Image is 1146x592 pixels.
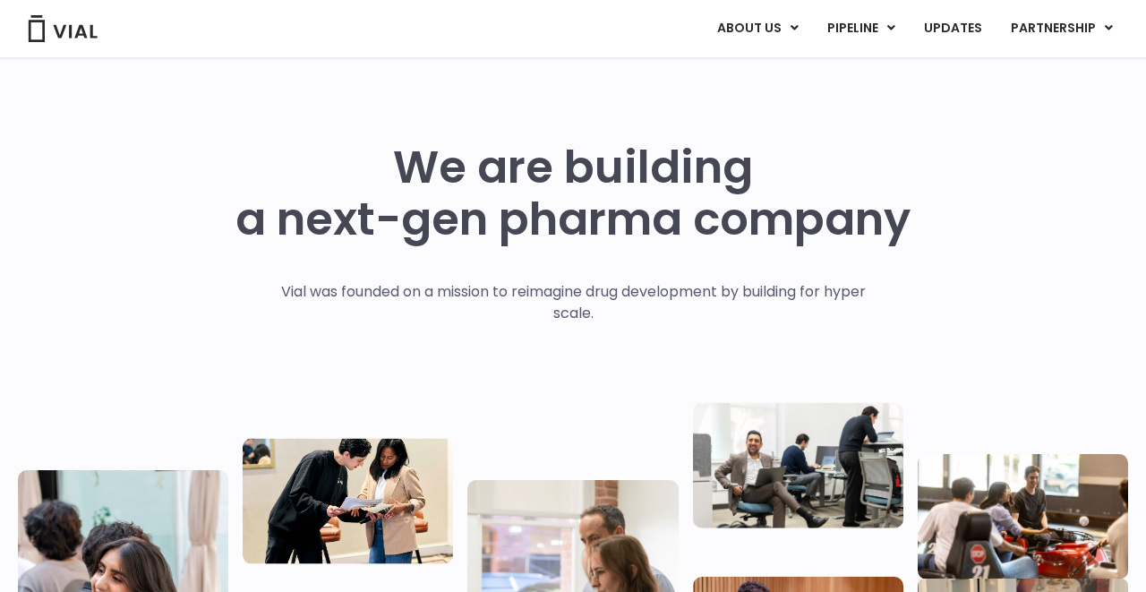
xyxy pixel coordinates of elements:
[910,13,996,44] a: UPDATES
[918,454,1128,579] img: Group of people playing whirlyball
[243,438,453,563] img: Two people looking at a paper talking.
[813,13,909,44] a: PIPELINEMenu Toggle
[235,142,911,245] h1: We are building a next-gen pharma company
[693,402,903,528] img: Three people working in an office
[27,15,98,42] img: Vial Logo
[262,281,885,324] p: Vial was founded on a mission to reimagine drug development by building for hyper scale.
[703,13,812,44] a: ABOUT USMenu Toggle
[996,13,1127,44] a: PARTNERSHIPMenu Toggle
